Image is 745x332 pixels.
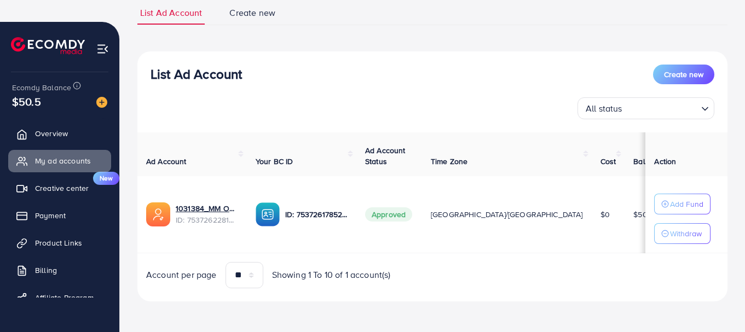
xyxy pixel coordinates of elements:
[8,259,111,281] a: Billing
[8,123,111,144] a: Overview
[8,205,111,226] a: Payment
[256,156,293,167] span: Your BC ID
[272,269,391,281] span: Showing 1 To 10 of 1 account(s)
[365,145,406,167] span: Ad Account Status
[653,65,714,84] button: Create new
[146,202,170,226] img: ic-ads-acc.e4c84228.svg
[35,292,94,303] span: Affiliate Program
[12,82,71,93] span: Ecomdy Balance
[664,69,703,80] span: Create new
[12,94,41,109] span: $50.5
[670,197,703,211] p: Add Fund
[11,37,85,54] img: logo
[35,128,68,139] span: Overview
[140,7,202,19] span: List Ad Account
[654,194,711,214] button: Add Fund
[35,155,91,166] span: My ad accounts
[35,183,89,194] span: Creative center
[626,98,697,117] input: Search for option
[285,208,348,221] p: ID: 7537261785292980242
[35,265,57,276] span: Billing
[577,97,714,119] div: Search for option
[96,97,107,108] img: image
[96,43,109,55] img: menu
[8,287,111,308] a: Affiliate Program
[176,214,238,225] span: ID: 7537262281613213704
[35,210,66,221] span: Payment
[654,156,676,167] span: Action
[93,172,119,185] span: New
[229,7,275,19] span: Create new
[654,223,711,244] button: Withdraw
[8,232,111,254] a: Product Links
[256,202,280,226] img: ic-ba-acc.ded83a64.svg
[151,66,242,82] h3: List Ad Account
[431,209,583,220] span: [GEOGRAPHIC_DATA]/[GEOGRAPHIC_DATA]
[600,209,610,220] span: $0
[600,156,616,167] span: Cost
[176,203,238,225] div: <span class='underline'>1031384_MM Outfits_1754905678967</span></br>7537262281613213704
[146,269,217,281] span: Account per page
[670,227,702,240] p: Withdraw
[698,283,737,324] iframe: Chat
[633,209,647,220] span: $50
[8,177,111,199] a: Creative centerNew
[176,203,238,214] a: 1031384_MM Outfits_1754905678967
[8,150,111,172] a: My ad accounts
[35,237,82,248] span: Product Links
[584,101,625,117] span: All status
[431,156,467,167] span: Time Zone
[146,156,187,167] span: Ad Account
[365,207,412,222] span: Approved
[633,156,662,167] span: Balance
